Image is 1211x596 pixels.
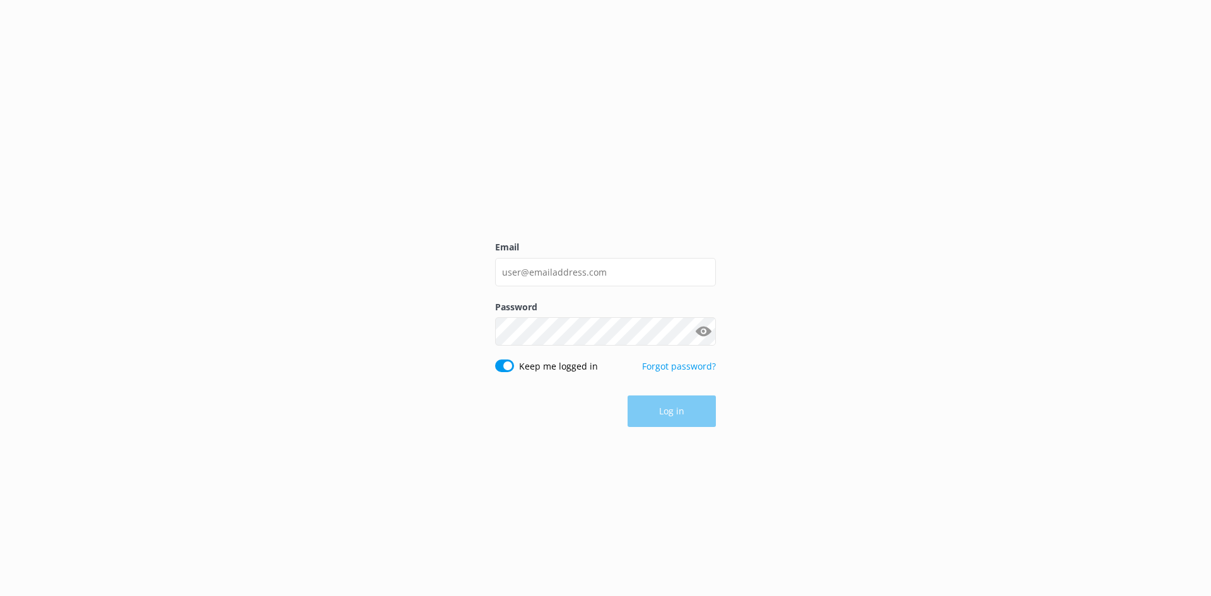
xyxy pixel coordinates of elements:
label: Keep me logged in [519,359,598,373]
label: Password [495,300,716,314]
input: user@emailaddress.com [495,258,716,286]
button: Show password [691,319,716,344]
a: Forgot password? [642,360,716,372]
label: Email [495,240,716,254]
